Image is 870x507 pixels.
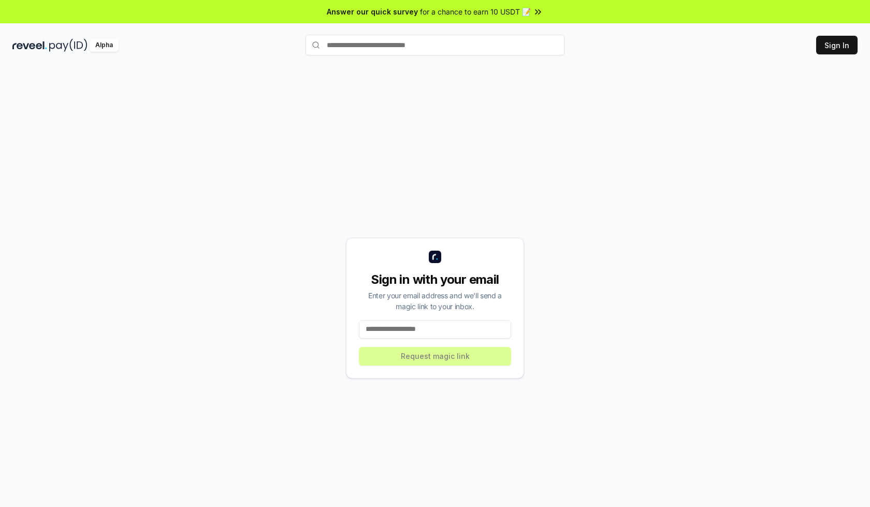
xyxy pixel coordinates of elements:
[90,39,119,52] div: Alpha
[429,251,441,263] img: logo_small
[420,6,531,17] span: for a chance to earn 10 USDT 📝
[359,290,511,312] div: Enter your email address and we’ll send a magic link to your inbox.
[359,271,511,288] div: Sign in with your email
[327,6,418,17] span: Answer our quick survey
[816,36,858,54] button: Sign In
[49,39,88,52] img: pay_id
[12,39,47,52] img: reveel_dark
